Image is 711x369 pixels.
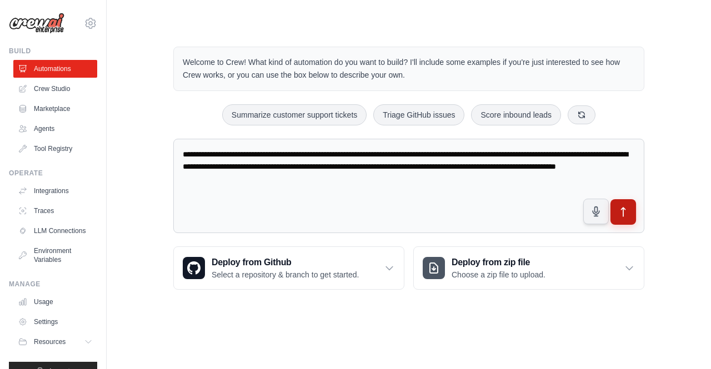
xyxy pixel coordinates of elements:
[222,104,367,125] button: Summarize customer support tickets
[13,80,97,98] a: Crew Studio
[9,169,97,178] div: Operate
[471,104,561,125] button: Score inbound leads
[13,202,97,220] a: Traces
[13,100,97,118] a: Marketplace
[212,256,359,269] h3: Deploy from Github
[13,140,97,158] a: Tool Registry
[212,269,359,280] p: Select a repository & branch to get started.
[655,316,711,369] iframe: Chat Widget
[13,293,97,311] a: Usage
[452,269,545,280] p: Choose a zip file to upload.
[452,256,545,269] h3: Deploy from zip file
[9,13,64,34] img: Logo
[9,47,97,55] div: Build
[13,60,97,78] a: Automations
[373,104,464,125] button: Triage GitHub issues
[34,337,66,346] span: Resources
[183,56,635,82] p: Welcome to Crew! What kind of automation do you want to build? I'll include some examples if you'...
[13,313,97,331] a: Settings
[13,222,97,240] a: LLM Connections
[13,242,97,269] a: Environment Variables
[13,182,97,200] a: Integrations
[13,333,97,351] button: Resources
[9,280,97,289] div: Manage
[13,120,97,138] a: Agents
